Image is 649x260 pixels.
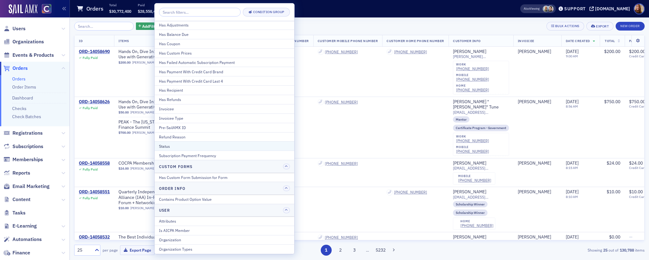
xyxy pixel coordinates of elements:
[118,166,129,171] span: $24.00
[453,189,486,195] a: [PERSON_NAME]
[253,10,284,14] div: Condition Group
[518,49,557,55] span: Bryan Schmitt
[118,119,197,130] a: PEAK - The [US_STATE] Accounting and Finance Summit
[453,49,486,55] a: [PERSON_NAME]
[518,99,551,105] div: [PERSON_NAME]
[458,174,491,178] div: mobile
[604,99,620,104] span: $750.00
[83,56,98,60] div: Fully Paid
[453,209,488,216] div: Scholarship Winner
[349,245,360,256] button: 3
[518,234,551,240] a: [PERSON_NAME]
[518,161,557,166] span: Holly Bacon
[12,183,50,190] span: Email Marketing
[74,22,134,31] input: Search…
[325,50,358,54] div: [PHONE_NUMBER]
[629,99,645,104] span: $750.00
[12,170,30,176] span: Reports
[159,22,290,28] div: Has Adjustments
[518,189,551,195] a: [PERSON_NAME]
[155,123,294,132] button: Pre-SailAMX ID
[12,130,43,137] span: Registrations
[159,69,290,75] div: Has Payment With Credit Card Brand
[12,196,31,203] span: Content
[118,110,129,114] span: $50.00
[83,106,98,110] div: Fully Paid
[155,67,294,76] button: Has Payment With Credit Card Brand
[79,161,110,166] div: ORD-14058558
[79,234,110,240] a: ORD-14058532
[566,104,578,108] time: 8:56 AM
[155,226,294,235] button: Is AICPA Member
[155,195,294,204] button: Contains Product Option Value
[166,3,186,7] p: Refunded
[387,39,444,43] span: Customer Home Phone Number
[159,246,290,252] div: Organization Types
[155,39,294,48] button: Has Coupon
[12,76,26,82] a: Orders
[159,50,290,56] div: Has Custom Prices
[604,49,620,54] span: $200.00
[155,235,294,244] button: Organization
[118,234,197,245] a: The Best Individual Income Tax Update Course by [PERSON_NAME]
[159,41,290,46] div: Has Coupon
[566,195,578,199] time: 8:10 AM
[453,161,486,166] a: [PERSON_NAME]
[453,125,509,131] div: Certificate Program - Government
[616,23,645,28] a: New Order
[518,99,557,105] span: Alexie Tune
[12,52,54,59] span: Events & Products
[12,106,26,111] a: Checks
[607,160,620,166] span: $24.00
[518,161,551,166] div: [PERSON_NAME]
[12,249,30,256] span: Finance
[325,100,358,104] a: [PHONE_NUMBER]
[12,25,26,32] span: Users
[155,173,294,182] button: Has Custom Form Submission for Form
[12,95,33,101] a: Dashboard
[3,209,26,216] a: Tasks
[394,190,427,195] a: [PHONE_NUMBER]
[453,240,509,245] span: [PERSON_NAME][EMAIL_ADDRESS][DOMAIN_NAME]
[325,235,358,240] a: [PHONE_NUMBER]
[12,209,26,216] span: Tasks
[456,138,489,143] a: [PHONE_NUMBER]
[118,99,197,110] a: Hands On, Dive In: From Zero to Daily Use with Generative AI
[118,131,131,135] span: $700.00
[629,189,643,195] span: $10.00
[618,247,635,253] strong: 130,788
[159,218,290,224] div: Attributes
[118,60,131,65] span: $200.00
[118,49,197,60] span: Hands On, Dive In: From Zero to Daily Use with Generative AI
[193,3,215,7] p: Net
[155,151,294,160] button: Subscription Payment Frequency
[524,7,540,11] span: Viewing
[130,206,155,210] a: [PERSON_NAME]
[453,201,488,207] div: Scholarship Winner
[159,153,290,158] div: Subscription Payment Frequency
[3,65,28,72] a: Orders
[518,49,551,55] div: [PERSON_NAME]
[609,234,620,240] span: $0.00
[325,161,358,166] div: [PHONE_NUMBER]
[130,110,155,114] a: [PERSON_NAME]
[456,88,489,92] a: [PHONE_NUMBER]
[524,7,530,11] div: Also
[453,54,509,59] span: [PERSON_NAME][EMAIL_ADDRESS][DOMAIN_NAME]
[3,236,42,243] a: Automations
[247,3,261,7] p: Items
[3,130,43,137] a: Registrations
[634,3,645,14] span: Profile
[456,63,489,66] div: work
[460,219,493,223] div: home
[159,106,290,112] div: Invoicee
[12,114,41,119] a: Check Batches
[453,110,509,115] span: [EMAIL_ADDRESS][DOMAIN_NAME]
[159,78,290,84] div: Has Payment With Credit Card Last 4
